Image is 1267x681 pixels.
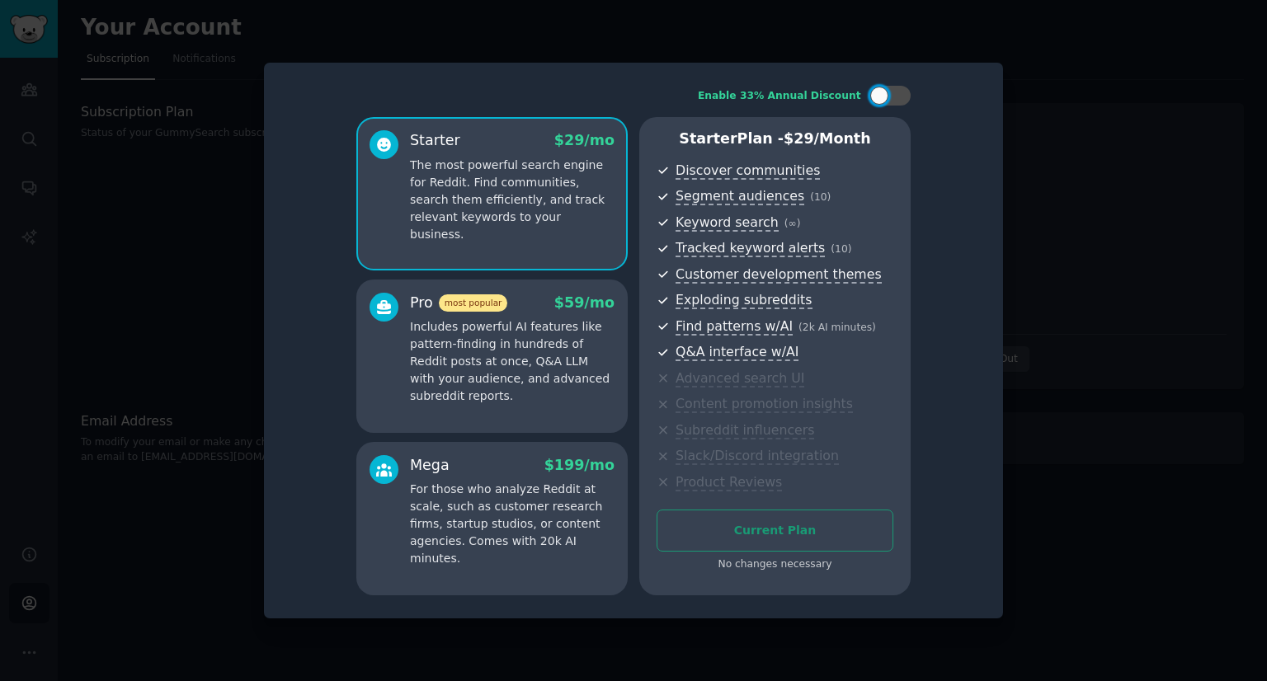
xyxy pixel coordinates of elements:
p: Includes powerful AI features like pattern-finding in hundreds of Reddit posts at once, Q&A LLM w... [410,318,615,405]
span: Keyword search [676,214,779,232]
span: Product Reviews [676,474,782,491]
span: ( 10 ) [831,243,851,255]
span: Advanced search UI [676,370,804,387]
p: For those who analyze Reddit at scale, such as customer research firms, startup studios, or conte... [410,481,615,567]
p: Starter Plan - [657,129,893,149]
span: Segment audiences [676,188,804,205]
span: Discover communities [676,162,820,180]
div: Mega [410,455,450,476]
span: Find patterns w/AI [676,318,793,336]
span: Subreddit influencers [676,422,814,439]
span: $ 199 /mo [544,457,615,473]
span: Content promotion insights [676,396,853,413]
span: ( 2k AI minutes ) [798,322,876,333]
div: Pro [410,293,507,313]
span: most popular [439,294,508,312]
span: ( ∞ ) [784,218,801,229]
div: No changes necessary [657,557,893,572]
div: Enable 33% Annual Discount [698,89,861,104]
span: Tracked keyword alerts [676,240,825,257]
span: Q&A interface w/AI [676,344,798,361]
span: $ 59 /mo [554,294,615,311]
div: Starter [410,130,460,151]
span: $ 29 /month [784,130,871,147]
span: Customer development themes [676,266,882,284]
p: The most powerful search engine for Reddit. Find communities, search them efficiently, and track ... [410,157,615,243]
span: Slack/Discord integration [676,448,839,465]
span: $ 29 /mo [554,132,615,148]
span: Exploding subreddits [676,292,812,309]
span: ( 10 ) [810,191,831,203]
